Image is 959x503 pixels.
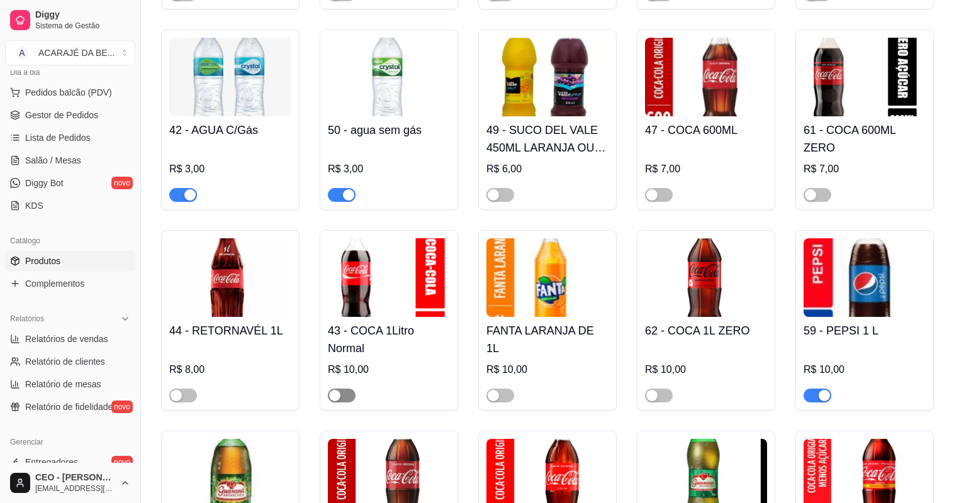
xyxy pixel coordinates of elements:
button: CEO - [PERSON_NAME][EMAIL_ADDRESS][DOMAIN_NAME] [5,468,135,498]
a: Diggy Botnovo [5,173,135,193]
span: Relatórios de vendas [25,333,108,345]
a: Relatórios de vendas [5,329,135,349]
a: Gestor de Pedidos [5,105,135,125]
h4: 42 - AGUA C/Gás [169,121,291,139]
span: Pedidos balcão (PDV) [25,86,112,99]
h4: 47 - COCA 600ML [645,121,767,139]
div: R$ 10,00 [645,362,767,377]
h4: FANTA LARANJA DE 1L [486,322,608,357]
span: A [16,47,28,59]
img: product-image [169,38,291,116]
img: product-image [486,38,608,116]
img: product-image [804,38,926,116]
span: Relatório de fidelidade [25,401,113,413]
h4: 44 - RETORNAVÉL 1L [169,322,291,340]
span: Relatórios [10,314,44,324]
span: Lista de Pedidos [25,131,91,144]
span: Sistema de Gestão [35,21,130,31]
a: Entregadoresnovo [5,452,135,472]
a: Relatório de clientes [5,351,135,372]
a: Produtos [5,251,135,271]
div: R$ 7,00 [645,162,767,177]
img: product-image [328,238,450,317]
a: Complementos [5,274,135,294]
span: Diggy Bot [25,177,64,189]
img: product-image [328,38,450,116]
button: Pedidos balcão (PDV) [5,82,135,102]
span: Produtos [25,255,60,267]
h4: 49 - SUCO DEL VALE 450ML LARANJA OU UVA [486,121,608,157]
button: Select a team [5,40,135,65]
div: R$ 10,00 [328,362,450,377]
a: Relatório de fidelidadenovo [5,397,135,417]
div: Dia a dia [5,62,135,82]
div: R$ 6,00 [486,162,608,177]
span: Complementos [25,277,84,290]
h4: 50 - agua sem gás [328,121,450,139]
a: Relatório de mesas [5,374,135,394]
div: R$ 7,00 [804,162,926,177]
a: KDS [5,196,135,216]
span: [EMAIL_ADDRESS][DOMAIN_NAME] [35,484,115,494]
span: Gestor de Pedidos [25,109,98,121]
h4: 43 - COCA 1Litro Normal [328,322,450,357]
span: CEO - [PERSON_NAME] [35,472,115,484]
img: product-image [645,38,767,116]
img: product-image [169,238,291,317]
span: Relatório de mesas [25,378,101,390]
span: Entregadores [25,456,78,468]
div: R$ 10,00 [486,362,608,377]
div: Gerenciar [5,432,135,452]
span: Relatório de clientes [25,355,105,368]
a: Salão / Mesas [5,150,135,170]
span: Diggy [35,9,130,21]
div: R$ 3,00 [328,162,450,177]
div: ACARAJÉ DA BE ... [38,47,115,59]
a: Lista de Pedidos [5,128,135,148]
img: product-image [486,238,608,317]
div: Catálogo [5,231,135,251]
span: KDS [25,199,43,212]
h4: 61 - COCA 600ML ZERO [804,121,926,157]
a: DiggySistema de Gestão [5,5,135,35]
img: product-image [804,238,926,317]
img: product-image [645,238,767,317]
span: Salão / Mesas [25,154,81,167]
h4: 62 - COCA 1L ZERO [645,322,767,340]
div: R$ 10,00 [804,362,926,377]
div: R$ 3,00 [169,162,291,177]
div: R$ 8,00 [169,362,291,377]
h4: 59 - PEPSI 1 L [804,322,926,340]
